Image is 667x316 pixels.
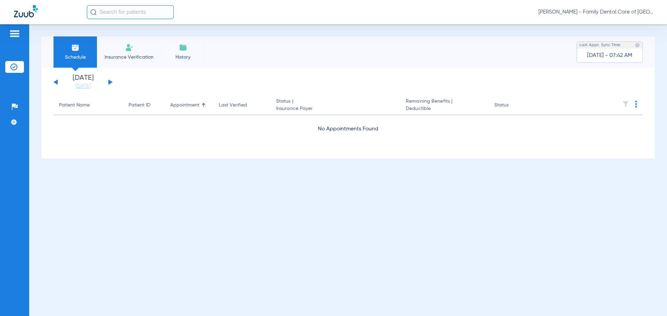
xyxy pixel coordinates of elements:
li: [DATE] [62,75,104,90]
img: group-dot-blue.svg [635,101,637,108]
img: Search Icon [90,9,97,15]
span: Deductible [406,105,483,112]
img: filter.svg [622,101,629,108]
img: History [179,43,187,52]
span: [PERSON_NAME] - Family Dental Care of [GEOGRAPHIC_DATA] [538,9,653,16]
img: Zuub Logo [14,5,38,17]
div: Appointment [170,102,208,109]
div: Patient Name [59,102,117,109]
th: Status | [271,96,400,115]
span: Insurance Payer [276,105,395,112]
span: Last Appt. Sync Time: [579,42,621,49]
img: Schedule [71,43,80,52]
a: [DATE] [62,83,104,90]
div: Patient ID [129,102,150,109]
div: Patient ID [129,102,159,109]
div: Last Verified [219,102,247,109]
span: Insurance Verification [102,54,156,61]
span: Schedule [59,54,92,61]
div: No Appointments Found [53,125,643,134]
img: Manual Insurance Verification [125,43,133,52]
span: [DATE] - 07:42 AM [587,52,632,59]
input: Search for patients [87,5,174,19]
span: History [166,54,199,61]
img: hamburger-icon [9,29,20,38]
div: Appointment [170,102,199,109]
div: Patient Name [59,102,90,109]
div: Last Verified [219,102,265,109]
img: last sync help info [635,43,640,48]
th: Status [489,96,536,115]
th: Remaining Benefits | [400,96,488,115]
